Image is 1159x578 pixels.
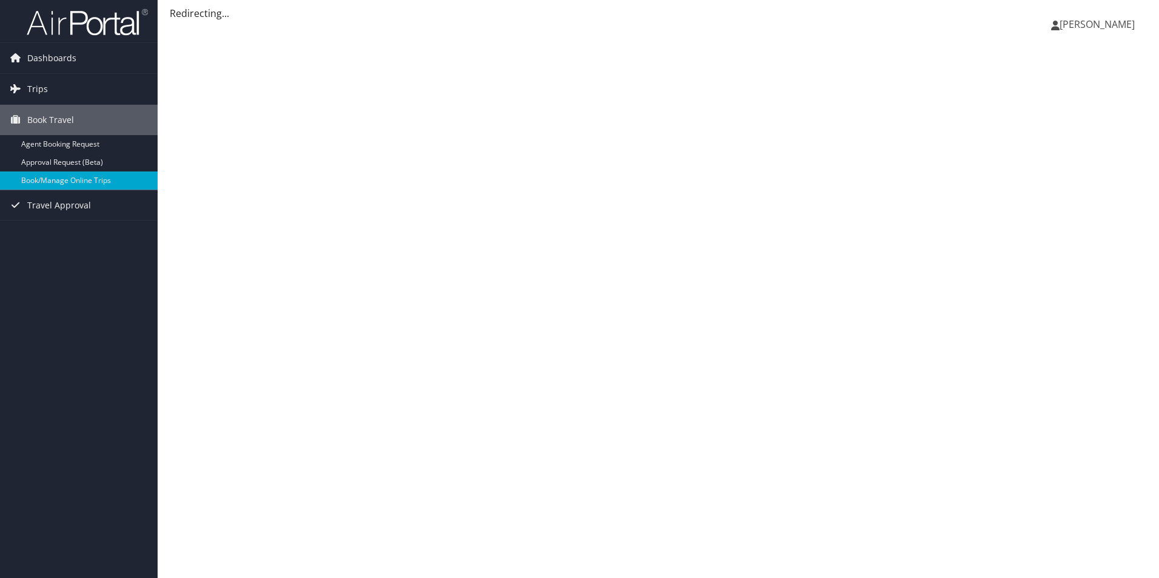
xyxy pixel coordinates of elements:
[1051,6,1147,42] a: [PERSON_NAME]
[27,74,48,104] span: Trips
[27,105,74,135] span: Book Travel
[1060,18,1135,31] span: [PERSON_NAME]
[170,6,1147,21] div: Redirecting...
[27,190,91,221] span: Travel Approval
[27,43,76,73] span: Dashboards
[27,8,148,36] img: airportal-logo.png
